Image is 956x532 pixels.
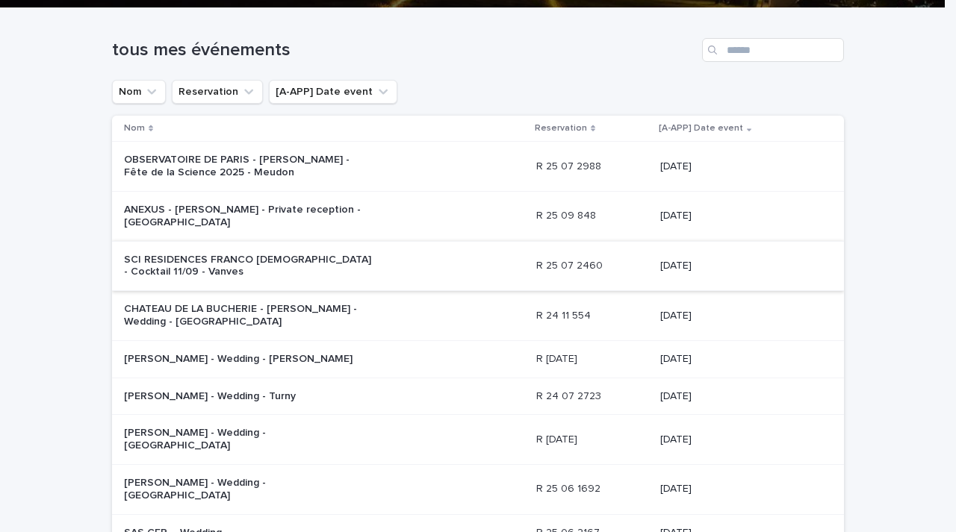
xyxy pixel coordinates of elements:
p: [PERSON_NAME] - Wedding - [GEOGRAPHIC_DATA] [124,477,373,502]
p: [DATE] [660,434,820,446]
tr: OBSERVATOIRE DE PARIS - [PERSON_NAME] - Fête de la Science 2025 - MeudonR 25 07 2988R 25 07 2988 ... [112,142,844,192]
p: SCI RESIDENCES FRANCO [DEMOGRAPHIC_DATA] - Cocktail 11/09 - Vanves [124,254,373,279]
p: R [DATE] [536,431,580,446]
p: [PERSON_NAME] - Wedding - Turny [124,390,373,403]
input: Search [702,38,844,62]
p: R 25 07 2460 [536,257,606,272]
p: [DATE] [660,210,820,222]
p: R 24 07 2723 [536,387,604,403]
h1: tous mes événements [112,40,696,61]
p: R 25 09 848 [536,207,599,222]
p: OBSERVATOIRE DE PARIS - [PERSON_NAME] - Fête de la Science 2025 - Meudon [124,154,373,179]
p: [PERSON_NAME] - Wedding - [PERSON_NAME] [124,353,373,366]
p: Nom [124,120,145,137]
p: R 25 07 2988 [536,157,604,173]
tr: [PERSON_NAME] - Wedding - [GEOGRAPHIC_DATA]R [DATE]R [DATE] [DATE] [112,415,844,465]
button: [A-APP] Date event [269,80,397,104]
p: R 24 11 554 [536,307,594,322]
p: [DATE] [660,483,820,495]
p: [DATE] [660,353,820,366]
p: Reservation [535,120,587,137]
tr: SCI RESIDENCES FRANCO [DEMOGRAPHIC_DATA] - Cocktail 11/09 - VanvesR 25 07 2460R 25 07 2460 [DATE] [112,241,844,291]
tr: [PERSON_NAME] - Wedding - [GEOGRAPHIC_DATA]R 25 06 1692R 25 06 1692 [DATE] [112,464,844,514]
button: Nom [112,80,166,104]
p: [DATE] [660,260,820,272]
p: [PERSON_NAME] - Wedding - [GEOGRAPHIC_DATA] [124,427,373,452]
tr: [PERSON_NAME] - Wedding - TurnyR 24 07 2723R 24 07 2723 [DATE] [112,378,844,415]
p: [DATE] [660,390,820,403]
p: [A-APP] Date event [659,120,743,137]
button: Reservation [172,80,263,104]
tr: ANEXUS - [PERSON_NAME] - Private reception - [GEOGRAPHIC_DATA]R 25 09 848R 25 09 848 [DATE] [112,191,844,241]
p: R 25 06 1692 [536,480,603,495]
p: [DATE] [660,160,820,173]
tr: CHATEAU DE LA BUCHERIE - [PERSON_NAME] - Wedding - [GEOGRAPHIC_DATA]R 24 11 554R 24 11 554 [DATE] [112,291,844,341]
p: [DATE] [660,310,820,322]
p: ANEXUS - [PERSON_NAME] - Private reception - [GEOGRAPHIC_DATA] [124,204,373,229]
p: CHATEAU DE LA BUCHERIE - [PERSON_NAME] - Wedding - [GEOGRAPHIC_DATA] [124,303,373,328]
p: R [DATE] [536,350,580,366]
tr: [PERSON_NAME] - Wedding - [PERSON_NAME]R [DATE]R [DATE] [DATE] [112,340,844,378]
